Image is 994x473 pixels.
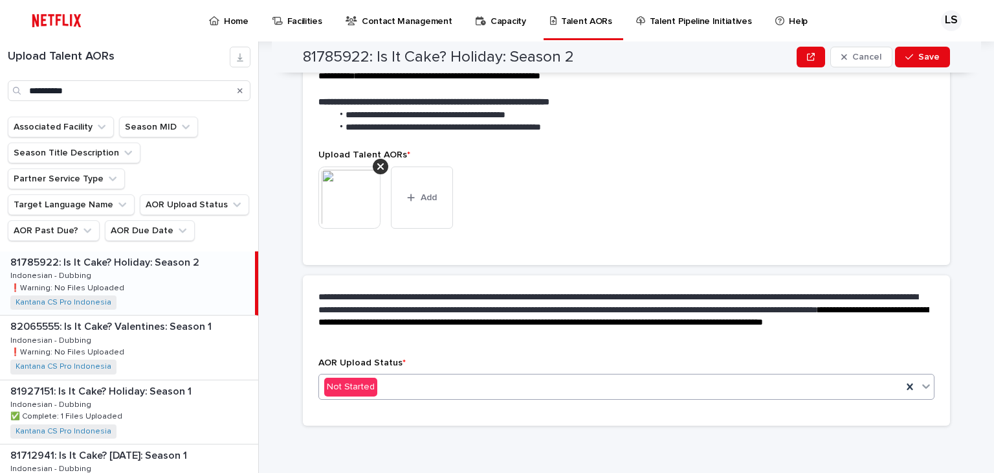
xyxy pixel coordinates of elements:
[105,220,195,241] button: AOR Due Date
[10,334,94,345] p: Indonesian - Dubbing
[852,52,881,62] span: Cancel
[303,48,574,67] h2: 81785922: Is It Cake? Holiday: Season 2
[10,398,94,410] p: Indonesian - Dubbing
[16,362,111,371] a: Kantana CS Pro Indonesia
[830,47,892,67] button: Cancel
[318,150,410,159] span: Upload Talent AORs
[10,410,125,421] p: ✅ Complete: 1 Files Uploaded
[8,117,114,137] button: Associated Facility
[8,168,125,189] button: Partner Service Type
[10,254,202,269] p: 81785922: Is It Cake? Holiday: Season 2
[26,8,87,34] img: ifQbXi3ZQGMSEF7WDB7W
[10,269,94,281] p: Indonesian - Dubbing
[140,194,249,215] button: AOR Upload Status
[10,383,194,398] p: 81927151: Is It Cake? Holiday: Season 1
[10,281,127,293] p: ❗️Warning: No Files Uploaded
[8,143,140,163] button: Season Title Description
[421,193,437,202] span: Add
[119,117,198,137] button: Season MID
[918,52,940,62] span: Save
[8,80,250,101] input: Search
[16,427,111,436] a: Kantana CS Pro Indonesia
[16,298,111,307] a: Kantana CS Pro Indonesia
[318,358,406,367] span: AOR Upload Status
[10,447,190,462] p: 81712941: Is It Cake? [DATE]: Season 1
[8,50,230,64] h1: Upload Talent AORs
[10,318,214,333] p: 82065555: Is It Cake? Valentines: Season 1
[324,378,377,397] div: Not Started
[10,345,127,357] p: ❗️Warning: No Files Uploaded
[941,10,962,31] div: LS
[391,167,453,229] button: Add
[895,47,950,67] button: Save
[8,194,135,215] button: Target Language Name
[8,220,100,241] button: AOR Past Due?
